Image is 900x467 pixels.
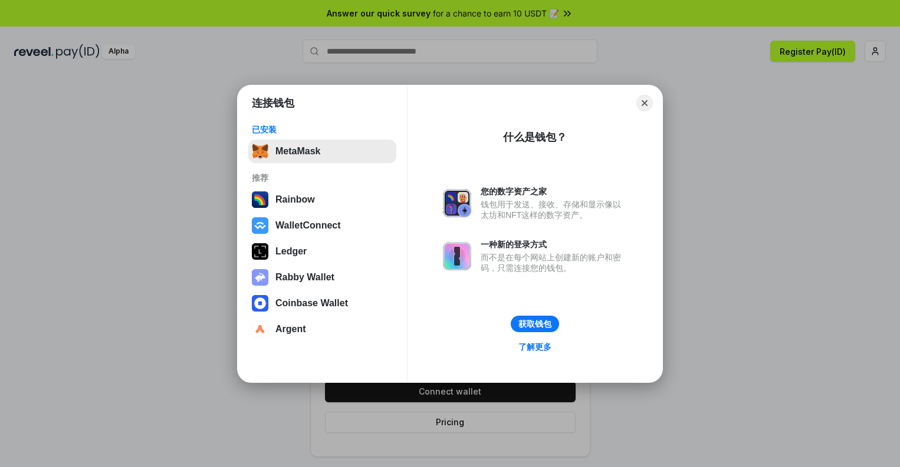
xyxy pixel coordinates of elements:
button: Coinbase Wallet [248,292,396,315]
div: 什么是钱包？ [503,130,567,144]
div: Ledger [275,246,307,257]
div: 钱包用于发送、接收、存储和显示像以太坊和NFT这样的数字资产。 [481,199,627,220]
button: Rainbow [248,188,396,211]
button: Argent [248,317,396,341]
img: svg+xml,%3Csvg%20fill%3D%22none%22%20height%3D%2233%22%20viewBox%3D%220%200%2035%2033%22%20width%... [252,143,268,160]
button: WalletConnect [248,214,396,237]
div: 已安装 [252,124,393,135]
div: 而不是在每个网站上创建新的账户和密码，只需连接您的钱包。 [481,252,627,273]
div: 了解更多 [518,342,551,352]
img: svg+xml,%3Csvg%20width%3D%22120%22%20height%3D%22120%22%20viewBox%3D%220%200%20120%20120%22%20fil... [252,191,268,208]
img: svg+xml,%3Csvg%20width%3D%2228%22%20height%3D%2228%22%20viewBox%3D%220%200%2028%2028%22%20fill%3D... [252,295,268,312]
button: Close [636,95,653,111]
div: Rabby Wallet [275,272,334,283]
div: 一种新的登录方式 [481,239,627,250]
a: 了解更多 [511,339,559,355]
div: 推荐 [252,173,393,183]
img: svg+xml,%3Csvg%20xmlns%3D%22http%3A%2F%2Fwww.w3.org%2F2000%2Fsvg%22%20fill%3D%22none%22%20viewBox... [443,189,471,217]
div: MetaMask [275,146,320,157]
div: Rainbow [275,194,315,205]
button: 获取钱包 [511,316,559,332]
h1: 连接钱包 [252,96,294,110]
div: 您的数字资产之家 [481,186,627,197]
button: Ledger [248,240,396,263]
img: svg+xml,%3Csvg%20xmlns%3D%22http%3A%2F%2Fwww.w3.org%2F2000%2Fsvg%22%20fill%3D%22none%22%20viewBox... [252,269,268,286]
img: svg+xml,%3Csvg%20width%3D%2228%22%20height%3D%2228%22%20viewBox%3D%220%200%2028%2028%22%20fill%3D... [252,321,268,337]
div: WalletConnect [275,220,341,231]
div: Coinbase Wallet [275,298,348,309]
img: svg+xml,%3Csvg%20xmlns%3D%22http%3A%2F%2Fwww.w3.org%2F2000%2Fsvg%22%20fill%3D%22none%22%20viewBox... [443,242,471,270]
div: Argent [275,324,306,334]
img: svg+xml,%3Csvg%20xmlns%3D%22http%3A%2F%2Fwww.w3.org%2F2000%2Fsvg%22%20width%3D%2228%22%20height%3... [252,243,268,260]
button: MetaMask [248,140,396,163]
img: svg+xml,%3Csvg%20width%3D%2228%22%20height%3D%2228%22%20viewBox%3D%220%200%2028%2028%22%20fill%3D... [252,217,268,234]
div: 获取钱包 [518,319,551,329]
button: Rabby Wallet [248,266,396,289]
